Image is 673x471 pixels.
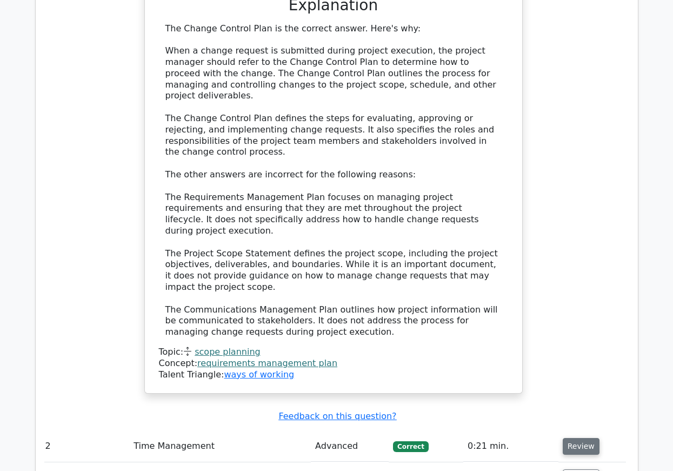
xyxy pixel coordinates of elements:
[41,431,130,462] td: 2
[563,438,599,455] button: Review
[159,347,508,358] div: Topic:
[197,358,337,368] a: requirements management plan
[224,369,294,380] a: ways of working
[129,431,311,462] td: Time Management
[159,347,508,380] div: Talent Triangle:
[278,411,396,421] a: Feedback on this question?
[159,358,508,369] div: Concept:
[165,23,502,338] div: The Change Control Plan is the correct answer. Here's why: When a change request is submitted dur...
[393,441,428,452] span: Correct
[463,431,558,462] td: 0:21 min.
[195,347,260,357] a: scope planning
[311,431,389,462] td: Advanced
